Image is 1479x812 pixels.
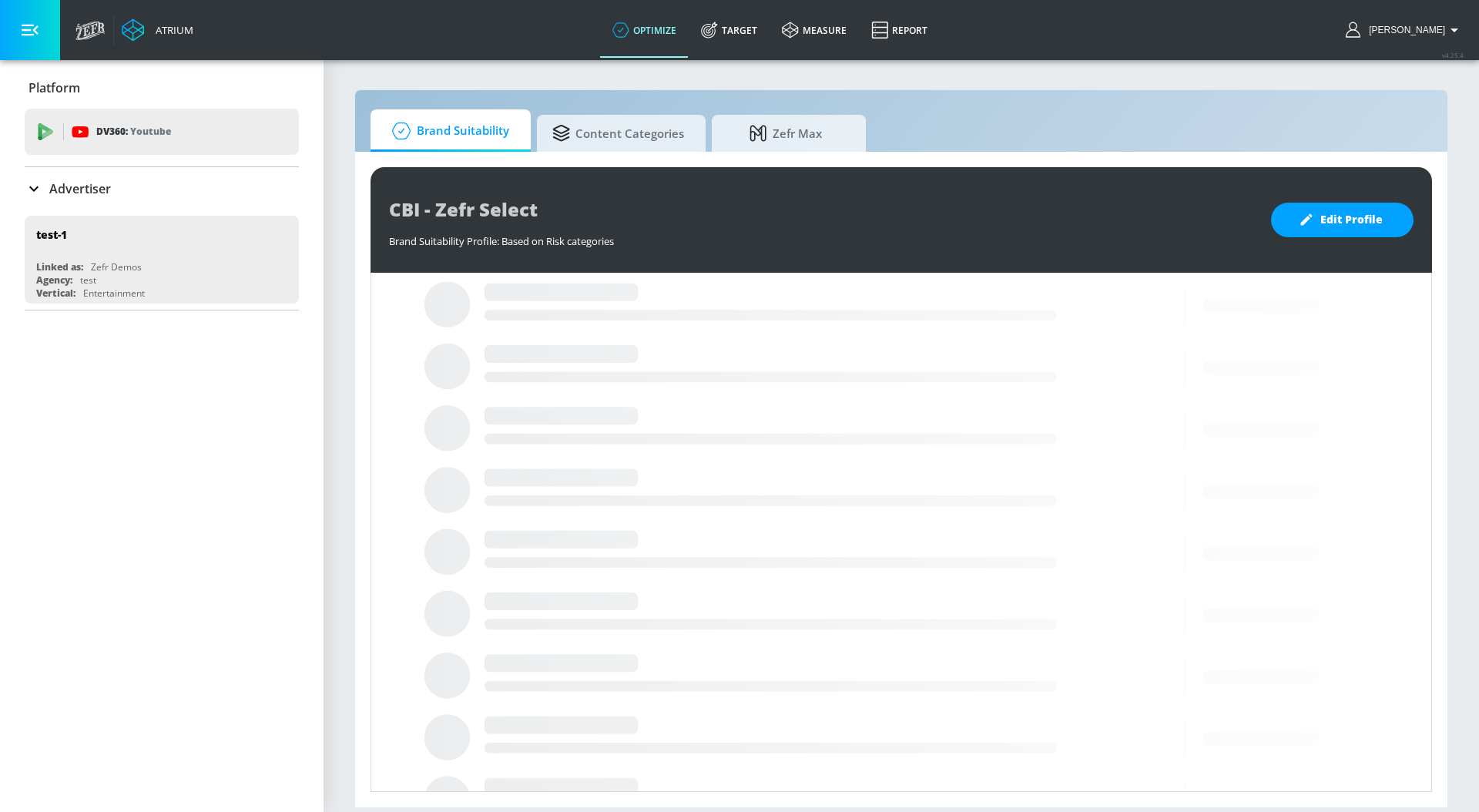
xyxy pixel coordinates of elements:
[36,260,83,273] div: Linked as:
[600,2,689,58] a: optimize
[25,109,299,155] div: DV360: Youtube
[25,66,299,109] div: Platform
[25,216,299,304] div: test-1Linked as:Zefr DemosAgency:testVertical:Entertainment
[1363,25,1445,35] span: login as: carolyn.xue@zefr.com
[36,273,72,287] div: Agency:
[83,287,145,300] div: Entertainment
[91,260,142,273] div: Zefr Demos
[130,123,171,139] p: Youtube
[770,2,859,58] a: measure
[389,226,1256,248] div: Brand Suitability Profile: Based on Risk categories
[80,273,96,287] div: test
[96,123,171,140] p: DV360:
[386,112,509,149] span: Brand Suitability
[36,287,75,300] div: Vertical:
[25,167,299,210] div: Advertiser
[122,18,193,42] a: Atrium
[29,79,80,96] p: Platform
[1442,51,1464,59] span: v 4.25.4
[859,2,940,58] a: Report
[1346,21,1464,39] button: [PERSON_NAME]
[36,227,67,242] div: test-1
[689,2,770,58] a: Target
[1302,210,1383,230] span: Edit Profile
[552,115,684,152] span: Content Categories
[1271,203,1414,237] button: Edit Profile
[149,23,193,37] div: Atrium
[49,180,111,197] p: Advertiser
[727,115,844,152] span: Zefr Max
